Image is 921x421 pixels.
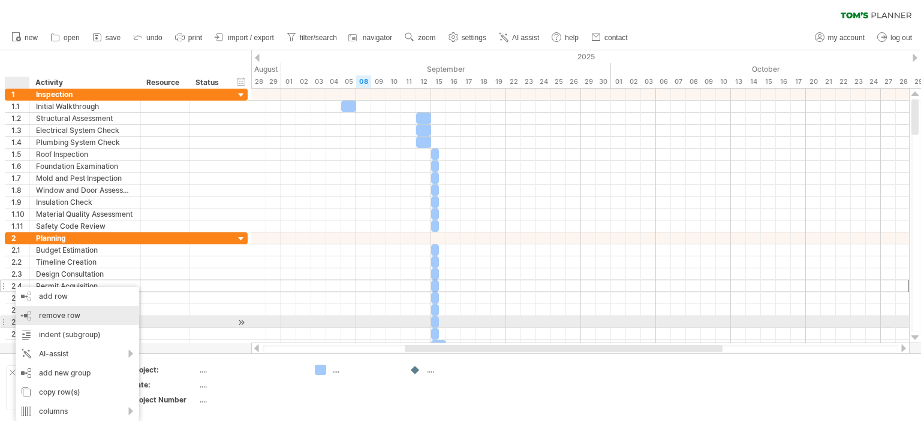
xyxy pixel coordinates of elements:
[512,34,539,42] span: AI assist
[64,34,80,42] span: open
[656,75,671,88] div: Monday, 6 October 2025
[363,34,392,42] span: navigator
[671,75,686,88] div: Tuesday, 7 October 2025
[11,280,29,292] div: 2.4
[641,75,656,88] div: Friday, 3 October 2025
[371,75,386,88] div: Tuesday, 9 September 2025
[828,34,865,42] span: my account
[356,75,371,88] div: Monday, 8 September 2025
[130,30,166,46] a: undo
[11,304,29,316] div: 2.6
[39,311,80,320] span: remove row
[566,75,581,88] div: Friday, 26 September 2025
[36,256,134,268] div: Timeline Creation
[791,75,806,88] div: Friday, 17 October 2025
[604,34,628,42] span: contact
[874,30,916,46] a: log out
[172,30,206,46] a: print
[347,30,396,46] a: navigator
[11,244,29,256] div: 2.1
[6,365,118,410] div: Add your own logo
[416,75,431,88] div: Friday, 12 September 2025
[611,75,626,88] div: Wednesday, 1 October 2025
[300,34,337,42] span: filter/search
[446,30,490,46] a: settings
[806,75,821,88] div: Monday, 20 October 2025
[896,75,911,88] div: Tuesday, 28 October 2025
[131,365,197,375] div: Project:
[200,380,300,390] div: ....
[521,75,536,88] div: Tuesday, 23 September 2025
[11,172,29,184] div: 1.7
[281,63,611,75] div: September 2025
[146,77,183,89] div: Resource
[36,208,134,220] div: Material Quality Assessment
[890,34,912,42] span: log out
[200,395,300,405] div: ....
[11,220,29,232] div: 1.11
[36,244,134,256] div: Budget Estimation
[11,268,29,280] div: 2.3
[36,220,134,232] div: Safety Code Review
[866,75,881,88] div: Friday, 24 October 2025
[146,34,162,42] span: undo
[11,113,29,124] div: 1.2
[36,137,134,148] div: Plumbing System Check
[431,75,446,88] div: Monday, 15 September 2025
[36,184,134,196] div: Window and Door Assessment
[284,30,341,46] a: filter/search
[11,328,29,340] div: 2.8
[581,75,596,88] div: Monday, 29 September 2025
[16,402,139,421] div: columns
[25,34,38,42] span: new
[701,75,716,88] div: Thursday, 9 October 2025
[8,30,41,46] a: new
[506,75,521,88] div: Monday, 22 September 2025
[496,30,543,46] a: AI assist
[106,34,121,42] span: save
[131,395,197,405] div: Project Number
[212,30,278,46] a: import / export
[11,316,29,328] div: 2.7
[11,89,29,100] div: 1
[89,30,124,46] a: save
[36,160,134,172] div: Foundation Examination
[296,75,311,88] div: Tuesday, 2 September 2025
[536,75,551,88] div: Wednesday, 24 September 2025
[11,160,29,172] div: 1.6
[626,75,641,88] div: Thursday, 2 October 2025
[16,287,139,306] div: add row
[588,30,631,46] a: contact
[16,344,139,364] div: AI-assist
[200,365,300,375] div: ....
[401,75,416,88] div: Thursday, 11 September 2025
[36,149,134,160] div: Roof Inspection
[402,30,439,46] a: zoom
[311,75,326,88] div: Wednesday, 3 September 2025
[821,75,836,88] div: Tuesday, 21 October 2025
[11,101,29,112] div: 1.1
[188,34,202,42] span: print
[836,75,851,88] div: Wednesday, 22 October 2025
[251,75,266,88] div: Thursday, 28 August 2025
[716,75,731,88] div: Friday, 10 October 2025
[11,256,29,268] div: 2.2
[11,292,29,304] div: 2.5
[491,75,506,88] div: Friday, 19 September 2025
[236,316,247,329] div: scroll to activity
[195,77,222,89] div: Status
[266,75,281,88] div: Friday, 29 August 2025
[812,30,868,46] a: my account
[36,89,134,100] div: Inspection
[427,365,492,375] div: ....
[596,75,611,88] div: Tuesday, 30 September 2025
[36,172,134,184] div: Mold and Pest Inspection
[731,75,746,88] div: Monday, 13 October 2025
[549,30,582,46] a: help
[36,101,134,112] div: Initial Walkthrough
[341,75,356,88] div: Friday, 5 September 2025
[36,113,134,124] div: Structural Assessment
[11,340,29,352] div: 2.9
[881,75,896,88] div: Monday, 27 October 2025
[746,75,761,88] div: Tuesday, 14 October 2025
